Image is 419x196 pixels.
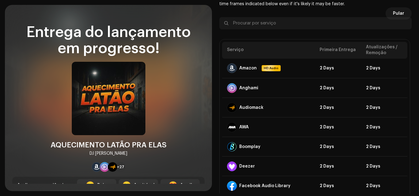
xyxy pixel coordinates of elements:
span: +27 [117,165,124,169]
td: 2 Days [361,176,407,196]
td: 2 Days [361,59,407,78]
td: 2 Days [361,78,407,98]
div: AQUECIMENTO LATÃO PRA ELAS [51,140,167,150]
div: AWA [239,125,249,130]
th: Serviço [222,42,315,59]
div: 😍 [168,182,178,189]
div: Anghami [239,86,258,91]
td: 2 Days [361,98,407,117]
td: 2 Days [315,176,361,196]
th: Primeira Entrega [315,42,361,59]
div: DJ [PERSON_NAME] [90,150,127,157]
td: 2 Days [361,137,407,157]
td: 2 Days [315,157,361,176]
td: 2 Days [315,117,361,137]
td: 2 Days [361,117,407,137]
button: Pular [386,7,412,20]
span: HD Audio [262,66,280,71]
td: 2 Days [315,59,361,78]
div: Amazon [239,66,257,71]
div: Ruim [97,182,108,189]
div: Boomplay [239,144,260,149]
div: Deezer [239,164,255,169]
td: 2 Days [315,98,361,117]
div: 🙂 [122,182,131,189]
div: Amei! [180,182,192,189]
div: Entrega do lançamento em progresso! [12,24,205,57]
img: 2f8c8161-fef3-4d18-8e34-91132d956df9 [72,62,145,135]
span: Avalia sua experiência [17,183,66,187]
td: 2 Days [315,137,361,157]
div: Facebook Audio Library [239,183,290,188]
span: Pular [393,7,404,20]
div: Aceitável [134,182,155,189]
div: 😞 [86,182,95,189]
div: Audiomack [239,105,263,110]
input: Procurar por serviço [219,17,412,29]
td: 2 Days [361,157,407,176]
td: 2 Days [315,78,361,98]
th: Atualizações / Remoção [361,42,407,59]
